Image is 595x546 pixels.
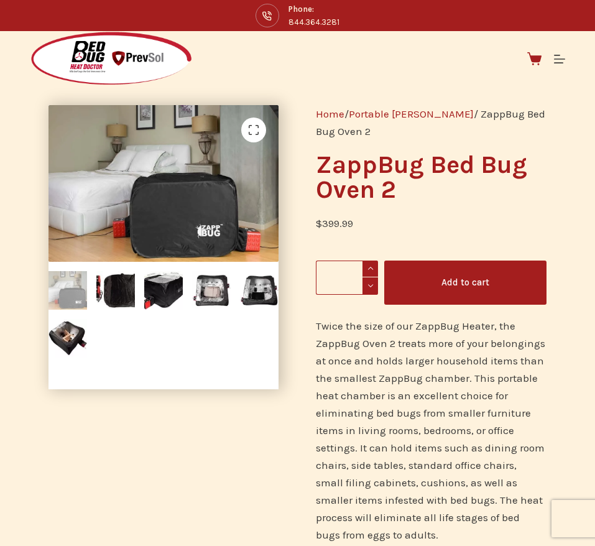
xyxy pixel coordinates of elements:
img: ZappBug Bed Bug Oven 2 - Image 4 [192,271,231,310]
h1: ZappBug Bed Bug Oven 2 [316,152,547,202]
img: ZappBug Bed Bug Oven 2 [48,271,87,310]
a: View full-screen image gallery [241,118,266,142]
span: Phone: [288,2,339,16]
nav: Breadcrumb [316,105,547,140]
img: ZappBug Bed Bug Oven 2 - Image 5 [240,271,279,310]
img: ZappBug Bed Bug Oven 2 - Image 3 [144,271,183,310]
a: ZappBug Bed Bug Oven 2 [48,176,283,188]
img: ZappBug Bed Bug Oven 2 - Image 2 [96,271,135,310]
bdi: 399.99 [316,217,353,229]
a: Home [316,108,344,120]
button: Add to cart [384,261,547,305]
a: Portable [PERSON_NAME] [349,108,474,120]
img: ZappBug Bed Bug Oven 2 [48,105,283,262]
p: Twice the size of our ZappBug Heater, the ZappBug Oven 2 treats more of your belongings at once a... [316,317,547,544]
img: ZappBug Bed Bug Oven 2 - Image 6 [48,319,87,358]
a: 844.364.3281 [288,17,339,27]
button: Menu [554,53,565,65]
span: $ [316,217,322,229]
input: Product quantity [316,261,378,295]
img: Prevsol/Bed Bug Heat Doctor [30,31,193,86]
